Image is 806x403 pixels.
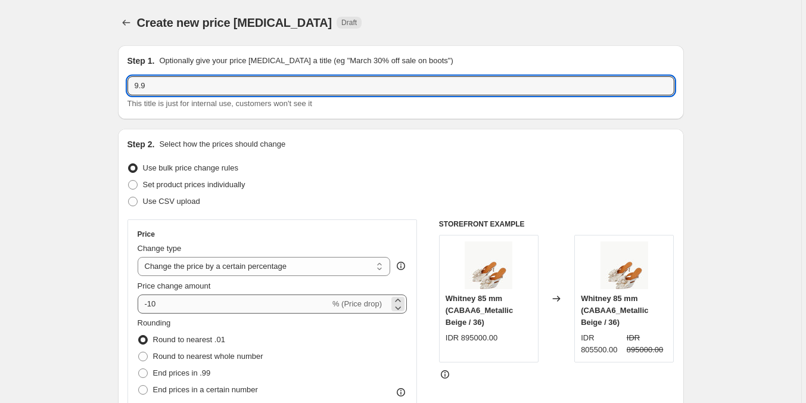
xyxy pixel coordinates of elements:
[143,163,238,172] span: Use bulk price change rules
[153,368,211,377] span: End prices in .99
[127,99,312,108] span: This title is just for internal use, customers won't see it
[143,180,245,189] span: Set product prices individually
[395,260,407,272] div: help
[581,294,648,327] span: Whitney 85 mm (CABAA6_Metallic Beige / 36)
[138,294,330,314] input: -15
[138,230,155,239] h3: Price
[138,318,171,327] span: Rounding
[341,18,357,27] span: Draft
[627,332,668,356] strike: IDR 895000.00
[446,332,497,344] div: IDR 895000.00
[465,241,512,289] img: WHITNEYBEIGE1_80x.jpg
[153,335,225,344] span: Round to nearest .01
[600,241,648,289] img: WHITNEYBEIGE1_80x.jpg
[127,55,155,67] h2: Step 1.
[153,352,263,361] span: Round to nearest whole number
[581,332,622,356] div: IDR 805500.00
[143,197,200,206] span: Use CSV upload
[446,294,513,327] span: Whitney 85 mm (CABAA6_Metallic Beige / 36)
[332,299,382,308] span: % (Price drop)
[439,219,674,229] h6: STOREFRONT EXAMPLE
[137,16,332,29] span: Create new price [MEDICAL_DATA]
[127,138,155,150] h2: Step 2.
[138,281,211,290] span: Price change amount
[159,55,453,67] p: Optionally give your price [MEDICAL_DATA] a title (eg "March 30% off sale on boots")
[118,14,135,31] button: Price change jobs
[138,244,182,253] span: Change type
[159,138,285,150] p: Select how the prices should change
[153,385,258,394] span: End prices in a certain number
[127,76,674,95] input: 30% off holiday sale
